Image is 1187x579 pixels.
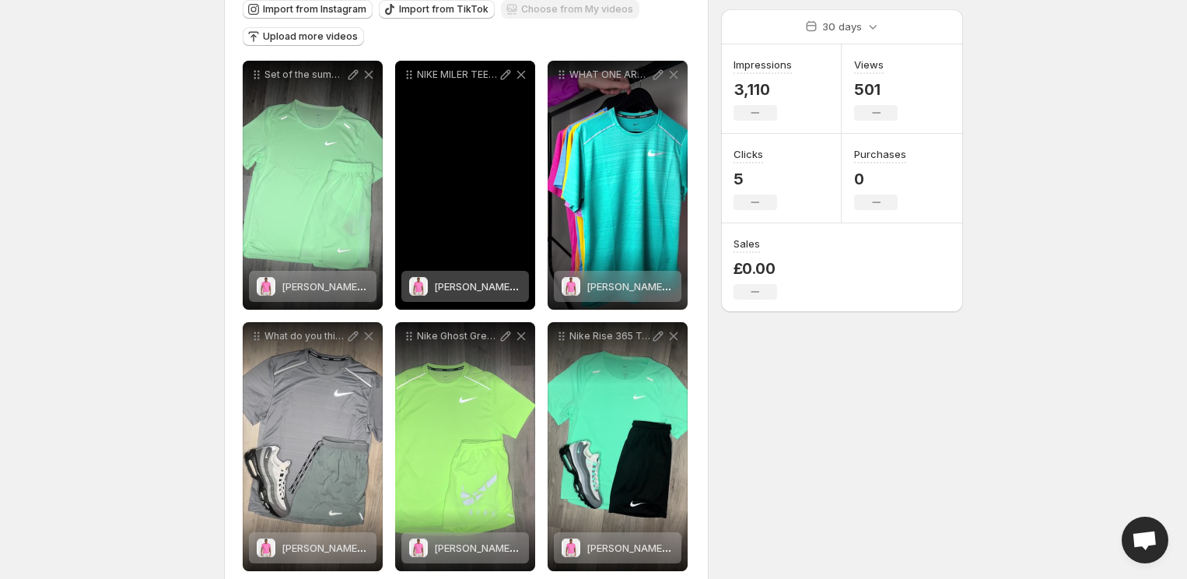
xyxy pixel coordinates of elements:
[417,330,498,342] p: Nike Ghost Green Miler Set Nike Miler Tee paired with Challenger Running Division Shorts
[243,322,383,571] div: What do you think of this Nike Set Nike Air Max 95 Grey Jewel Swoosh Nike Miler Tee Stone Grey Ni...
[264,68,345,81] p: Set of the summer The Rise 365 Challenger Vapour Green set has just restocked on our website Shop...
[569,330,650,342] p: Nike Rise 365 Tee Light Menta What set is your favourite 1 - Nike Air Max 95 Hyper Turquoise 2 - ...
[395,61,535,310] div: NIKE MILER TEE SEASON IS APPROACHING We have over 20 colours available on our website what colour...
[854,170,906,188] p: 0
[586,280,814,293] span: [PERSON_NAME] RUNNING SET TSHIRT+SHORT
[734,57,792,72] h3: Impressions
[548,322,688,571] div: Nike Rise 365 Tee Light Menta What set is your favourite 1 - Nike Air Max 95 Hyper Turquoise 2 - ...
[263,30,358,43] span: Upload more videos
[243,27,364,46] button: Upload more videos
[243,61,383,310] div: Set of the summer The Rise 365 Challenger Vapour Green set has just restocked on our website Shop...
[854,146,906,162] h3: Purchases
[854,80,898,99] p: 501
[264,330,345,342] p: What do you think of this Nike Set Nike Air Max 95 Grey Jewel Swoosh Nike Miler Tee Stone Grey Ni...
[434,542,661,554] span: [PERSON_NAME] RUNNING SET TSHIRT+SHORT
[734,80,792,99] p: 3,110
[263,3,366,16] span: Import from Instagram
[399,3,488,16] span: Import from TikTok
[417,68,498,81] p: NIKE MILER TEE SEASON IS APPROACHING We have over 20 colours available on our website what colour...
[854,57,884,72] h3: Views
[586,542,814,554] span: [PERSON_NAME] RUNNING SET TSHIRT+SHORT
[822,19,862,34] p: 30 days
[1122,517,1168,563] a: Open chat
[734,259,777,278] p: £0.00
[395,322,535,571] div: Nike Ghost Green Miler Set Nike Miler Tee paired with Challenger Running Division ShortsMILLER RU...
[434,280,661,293] span: [PERSON_NAME] RUNNING SET TSHIRT+SHORT
[734,170,777,188] p: 5
[548,61,688,310] div: WHAT ONE ARE YOU PICKING Nike Miler Tees are by far our best selling item What one is your favour...
[282,280,509,293] span: [PERSON_NAME] RUNNING SET TSHIRT+SHORT
[569,68,650,81] p: WHAT ONE ARE YOU PICKING Nike Miler Tees are by far our best selling item What one is your favour...
[282,542,509,554] span: [PERSON_NAME] RUNNING SET TSHIRT+SHORT
[734,236,760,251] h3: Sales
[734,146,763,162] h3: Clicks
